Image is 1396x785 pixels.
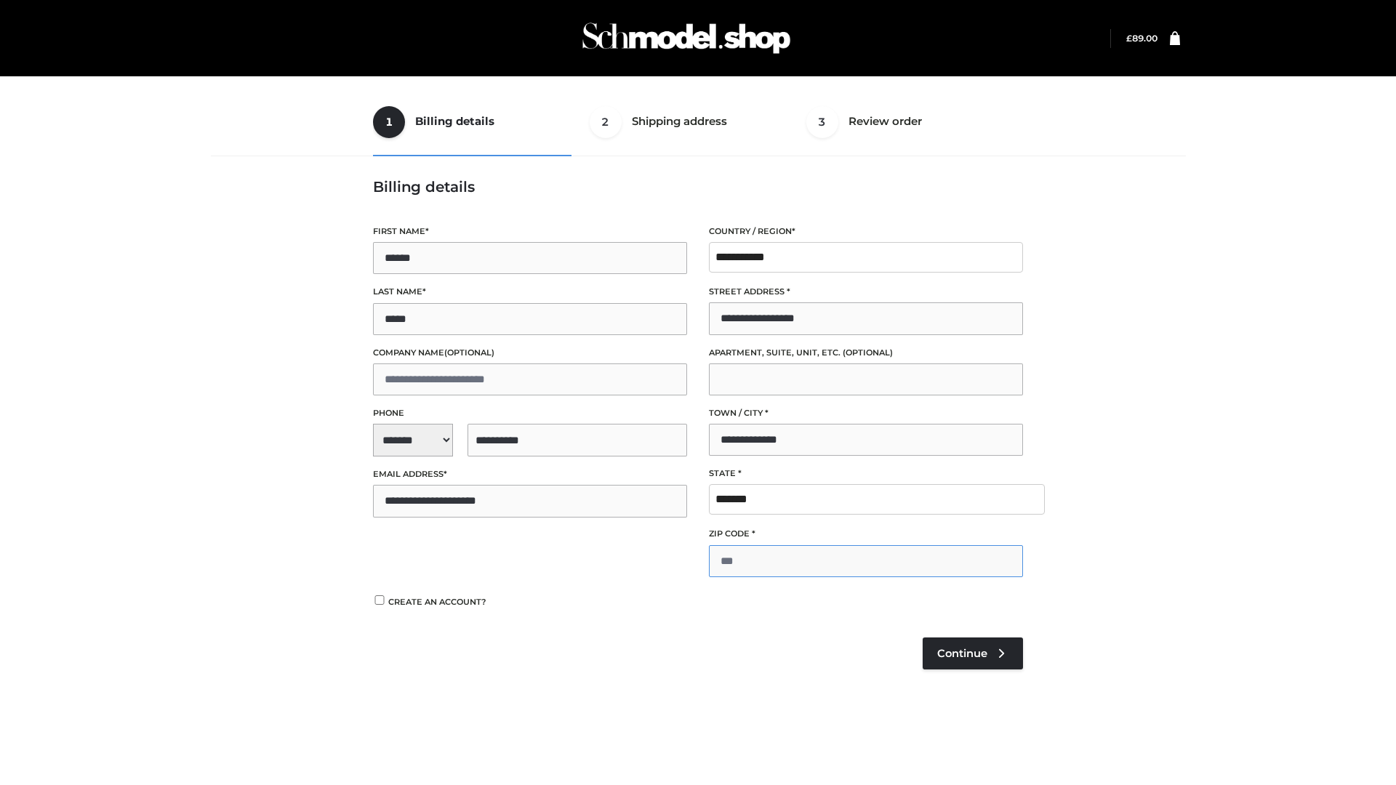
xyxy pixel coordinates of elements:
label: Company name [373,346,687,360]
label: ZIP Code [709,527,1023,541]
label: Town / City [709,406,1023,420]
a: £89.00 [1126,33,1158,44]
label: Last name [373,285,687,299]
span: Continue [937,647,987,660]
h3: Billing details [373,178,1023,196]
label: Phone [373,406,687,420]
label: Email address [373,467,687,481]
img: Schmodel Admin 964 [577,9,795,67]
span: (optional) [444,347,494,358]
label: First name [373,225,687,238]
input: Create an account? [373,595,386,605]
bdi: 89.00 [1126,33,1158,44]
span: £ [1126,33,1132,44]
label: Country / Region [709,225,1023,238]
span: (optional) [843,347,893,358]
a: Continue [923,637,1023,669]
label: Apartment, suite, unit, etc. [709,346,1023,360]
label: State [709,467,1023,480]
label: Street address [709,285,1023,299]
span: Create an account? [388,597,486,607]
